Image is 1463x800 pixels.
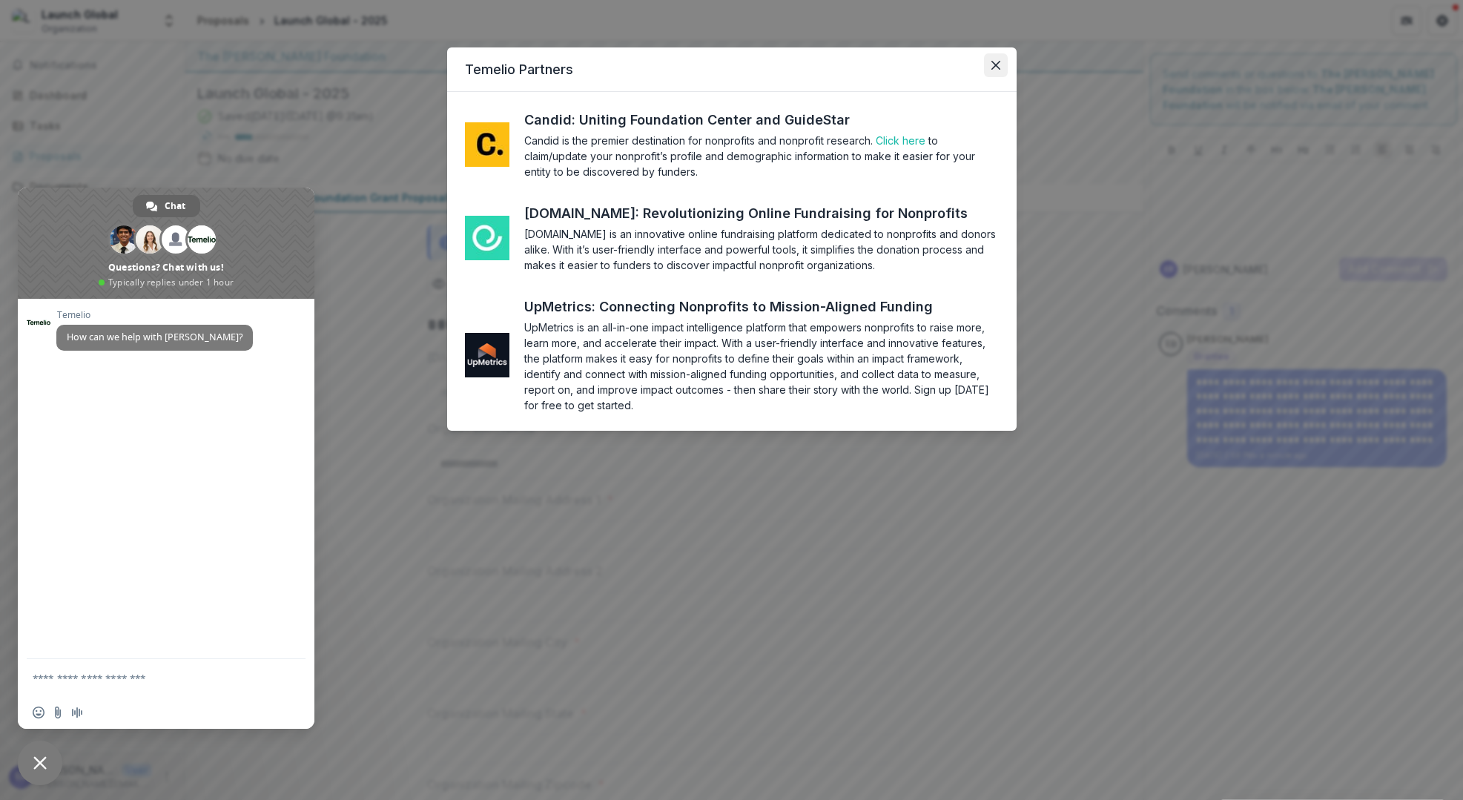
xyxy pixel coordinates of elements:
[56,310,253,320] span: Temelio
[165,195,185,217] span: Chat
[876,134,925,147] a: Click here
[447,47,1017,92] header: Temelio Partners
[33,672,267,685] textarea: Compose your message...
[18,741,62,785] div: Close chat
[984,53,1008,77] button: Close
[524,203,995,223] a: [DOMAIN_NAME]: Revolutionizing Online Fundraising for Nonprofits
[524,320,999,413] section: UpMetrics is an all-in-one impact intelligence platform that empowers nonprofits to raise more, l...
[71,707,83,718] span: Audio message
[52,707,64,718] span: Send a file
[33,707,44,718] span: Insert an emoji
[465,333,509,377] img: me
[67,331,242,343] span: How can we help with [PERSON_NAME]?
[133,195,200,217] div: Chat
[465,216,509,260] img: me
[524,226,999,273] section: [DOMAIN_NAME] is an innovative online fundraising platform dedicated to nonprofits and donors ali...
[465,122,509,167] img: me
[524,110,877,130] a: Candid: Uniting Foundation Center and GuideStar
[524,133,999,179] section: Candid is the premier destination for nonprofits and nonprofit research. to claim/update your non...
[524,297,960,317] a: UpMetrics: Connecting Nonprofits to Mission-Aligned Funding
